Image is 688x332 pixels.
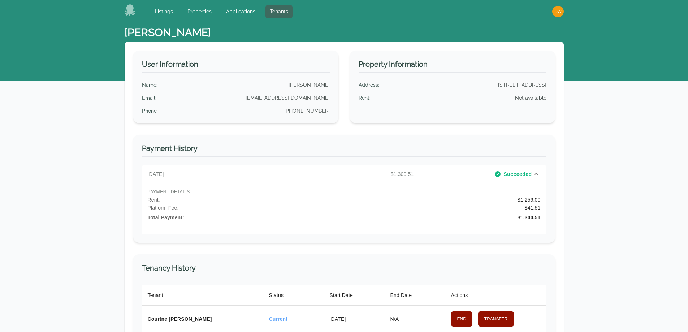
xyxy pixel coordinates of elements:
[445,285,546,306] th: Actions
[246,94,330,102] p: [EMAIL_ADDRESS][DOMAIN_NAME]
[142,143,546,157] h3: Payment History
[142,81,157,89] p: Name :
[142,107,158,115] p: Phone :
[148,204,179,211] p: Platform Fee:
[142,165,546,183] div: [DATE]$1,300.51Succeeded
[451,311,472,327] button: End
[515,94,546,102] p: Not available
[269,316,288,322] span: Current
[282,171,416,178] p: $1,300.51
[148,189,541,195] span: PAYMENT DETAILS
[148,196,160,203] p: Rent :
[142,59,330,73] h3: User Information
[359,94,371,102] p: Rent :
[324,285,385,306] th: Start Date
[503,171,532,178] span: Succeeded
[518,196,541,203] p: $1,259.00
[151,5,177,18] a: Listings
[359,81,379,89] p: Address :
[222,5,260,18] a: Applications
[385,285,445,306] th: End Date
[359,59,546,73] h3: Property Information
[142,183,546,234] div: [DATE]$1,300.51Succeeded
[183,5,216,18] a: Properties
[498,81,546,89] p: [STREET_ADDRESS]
[478,311,514,327] button: Transfer
[142,263,546,276] h3: Tenancy History
[265,5,293,18] a: Tenants
[142,285,263,306] th: Tenant
[525,204,541,211] p: $41.51
[148,214,184,221] p: Total Payment:
[148,171,282,178] p: [DATE]
[142,94,156,102] p: Email :
[125,26,211,39] h1: [PERSON_NAME]
[263,285,324,306] th: Status
[289,81,330,89] p: [PERSON_NAME]
[518,214,541,221] p: $1,300.51
[284,107,330,115] p: [PHONE_NUMBER]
